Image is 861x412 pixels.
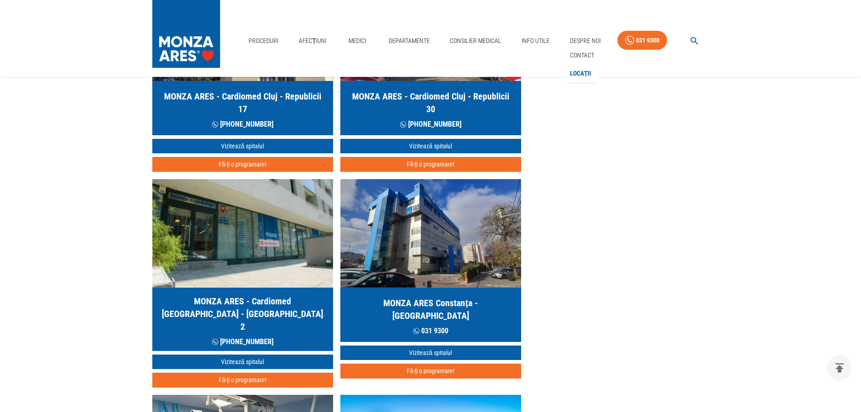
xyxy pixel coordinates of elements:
[212,119,273,130] p: [PHONE_NUMBER]
[827,355,852,380] button: delete
[340,179,521,342] a: MONZA ARES Constanța - [GEOGRAPHIC_DATA] 031 9300
[636,35,659,46] div: 031 9300
[518,32,553,50] a: Info Utile
[245,32,282,50] a: Proceduri
[340,139,521,154] a: Vizitează spitalul
[348,90,514,115] h5: MONZA ARES - Cardiomed Cluj - Republicii 30
[568,66,593,81] a: Locații
[566,64,598,83] div: Locații
[160,90,326,115] h5: MONZA ARES - Cardiomed Cluj - Republicii 17
[566,46,598,83] nav: secondary mailbox folders
[152,157,333,172] button: Fă-ți o programare!
[566,32,604,50] a: Despre Noi
[566,46,598,65] div: Contact
[413,326,448,336] p: 031 9300
[343,32,372,50] a: Medici
[152,179,333,351] a: MONZA ARES - Cardiomed [GEOGRAPHIC_DATA] - [GEOGRAPHIC_DATA] 2 [PHONE_NUMBER]
[568,48,596,63] a: Contact
[152,355,333,369] a: Vizitează spitalul
[446,32,505,50] a: Consilier Medical
[385,32,433,50] a: Departamente
[617,31,667,50] a: 031 9300
[340,157,521,172] button: Fă-ți o programare!
[340,179,521,288] img: MONZA ARES Constanța
[152,179,333,288] img: MONZA ARES Cluj Napoca
[400,119,461,130] p: [PHONE_NUMBER]
[152,139,333,154] a: Vizitează spitalul
[340,346,521,360] a: Vizitează spitalul
[348,297,514,322] h5: MONZA ARES Constanța - [GEOGRAPHIC_DATA]
[295,32,330,50] a: Afecțiuni
[152,373,333,388] button: Fă-ți o programare!
[212,336,273,347] p: [PHONE_NUMBER]
[340,364,521,379] button: Fă-ți o programare!
[160,295,326,333] h5: MONZA ARES - Cardiomed [GEOGRAPHIC_DATA] - [GEOGRAPHIC_DATA] 2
